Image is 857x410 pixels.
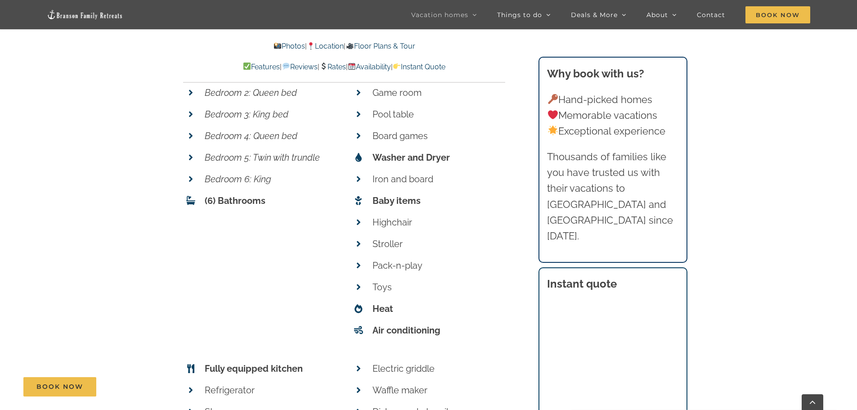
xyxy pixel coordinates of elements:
[345,42,415,50] a: Floor Plans & Tour
[205,363,303,374] strong: Fully equipped kitchen
[547,149,678,244] p: Thousands of families like you have trusted us with their vacations to [GEOGRAPHIC_DATA] and [GEO...
[372,85,506,100] p: Game room
[205,87,297,98] em: Bedroom 2: Queen bed
[372,171,506,187] p: Iron and board
[348,63,355,70] img: 📆
[646,12,668,18] span: About
[571,12,618,18] span: Deals & More
[274,42,281,50] img: 📸
[205,131,297,141] em: Bedroom 4: Queen bed
[548,94,558,104] img: 🔑
[243,63,280,71] a: Features
[307,42,314,50] img: 📍
[320,63,327,70] img: 💲
[547,277,617,290] strong: Instant quote
[547,92,678,140] p: Hand-picked homes Memorable vacations Exceptional experience
[372,236,506,252] p: Stroller
[282,63,317,71] a: Reviews
[183,41,505,52] p: | |
[205,195,265,206] strong: (6) Bathrooms
[47,9,123,20] img: Branson Family Retreats Logo
[372,361,506,376] p: Electric griddle
[372,107,506,122] p: Pool table
[243,63,251,70] img: ✅
[319,63,346,71] a: Rates
[548,126,558,135] img: 🌟
[283,63,290,70] img: 💬
[205,152,320,163] em: Bedroom 5: Twin with trundle
[697,12,725,18] span: Contact
[346,42,354,50] img: 🎥
[372,258,506,273] p: Pack-n-play
[393,63,445,71] a: Instant Quote
[307,42,344,50] a: Location
[274,42,305,50] a: Photos
[547,66,678,82] h3: Why book with us?
[372,195,421,206] strong: Baby items
[23,377,96,396] a: Book Now
[497,12,542,18] span: Things to do
[183,61,505,73] p: | | | |
[372,128,506,144] p: Board games
[36,383,83,391] span: Book Now
[205,174,271,185] em: Bedroom 6: King
[372,279,506,295] p: Toys
[411,12,468,18] span: Vacation homes
[548,110,558,120] img: ❤️
[393,63,400,70] img: 👉
[348,63,391,71] a: Availability
[372,303,393,314] strong: Heat
[205,109,288,120] em: Bedroom 3: King bed
[745,6,810,23] span: Book Now
[372,152,450,163] strong: Washer and Dryer
[372,215,506,230] p: Highchair
[372,325,440,336] strong: Air conditioning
